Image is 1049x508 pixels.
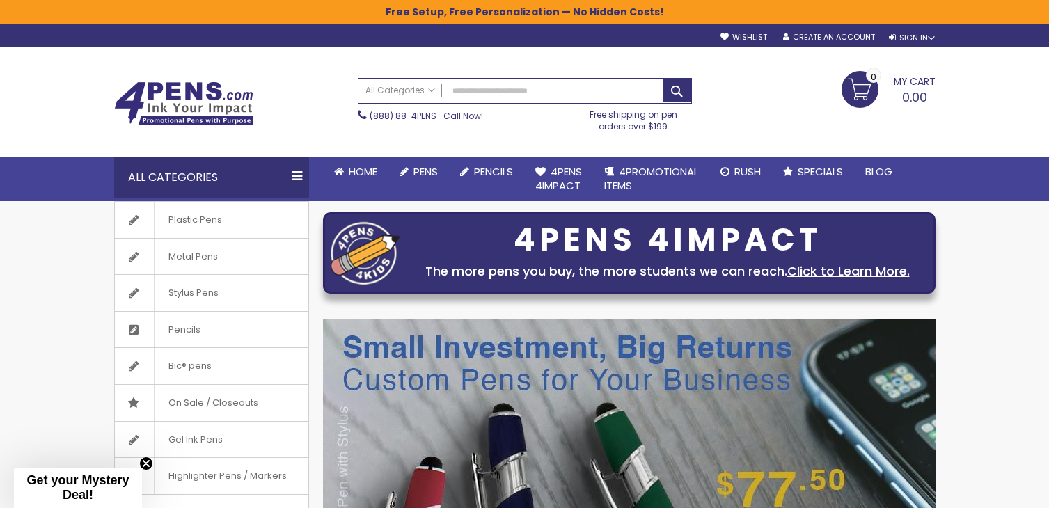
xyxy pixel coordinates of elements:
[154,239,232,275] span: Metal Pens
[934,470,1049,508] iframe: Google Customer Reviews
[604,164,698,193] span: 4PROMOTIONAL ITEMS
[14,468,142,508] div: Get your Mystery Deal!Close teaser
[407,262,928,281] div: The more pens you buy, the more students we can reach.
[154,385,272,421] span: On Sale / Closeouts
[474,164,513,179] span: Pencils
[115,312,308,348] a: Pencils
[154,348,226,384] span: Bic® pens
[407,225,928,255] div: 4PENS 4IMPACT
[115,422,308,458] a: Gel Ink Pens
[114,157,309,198] div: All Categories
[115,275,308,311] a: Stylus Pens
[370,110,436,122] a: (888) 88-4PENS
[889,33,935,43] div: Sign In
[783,32,875,42] a: Create an Account
[413,164,438,179] span: Pens
[154,275,232,311] span: Stylus Pens
[575,104,692,132] div: Free shipping on pen orders over $199
[115,385,308,421] a: On Sale / Closeouts
[842,71,936,106] a: 0.00 0
[787,262,910,280] a: Click to Learn More.
[871,70,876,84] span: 0
[388,157,449,187] a: Pens
[709,157,772,187] a: Rush
[524,157,593,202] a: 4Pens4impact
[114,81,253,126] img: 4Pens Custom Pens and Promotional Products
[865,164,892,179] span: Blog
[139,457,153,470] button: Close teaser
[323,157,388,187] a: Home
[370,110,483,122] span: - Call Now!
[349,164,377,179] span: Home
[154,458,301,494] span: Highlighter Pens / Markers
[358,79,442,102] a: All Categories
[365,85,435,96] span: All Categories
[154,422,237,458] span: Gel Ink Pens
[115,239,308,275] a: Metal Pens
[535,164,582,193] span: 4Pens 4impact
[772,157,854,187] a: Specials
[115,458,308,494] a: Highlighter Pens / Markers
[798,164,843,179] span: Specials
[115,348,308,384] a: Bic® pens
[854,157,904,187] a: Blog
[115,202,308,238] a: Plastic Pens
[720,32,767,42] a: Wishlist
[26,473,129,502] span: Get your Mystery Deal!
[902,88,927,106] span: 0.00
[593,157,709,202] a: 4PROMOTIONALITEMS
[449,157,524,187] a: Pencils
[331,221,400,285] img: four_pen_logo.png
[154,312,214,348] span: Pencils
[154,202,236,238] span: Plastic Pens
[734,164,761,179] span: Rush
